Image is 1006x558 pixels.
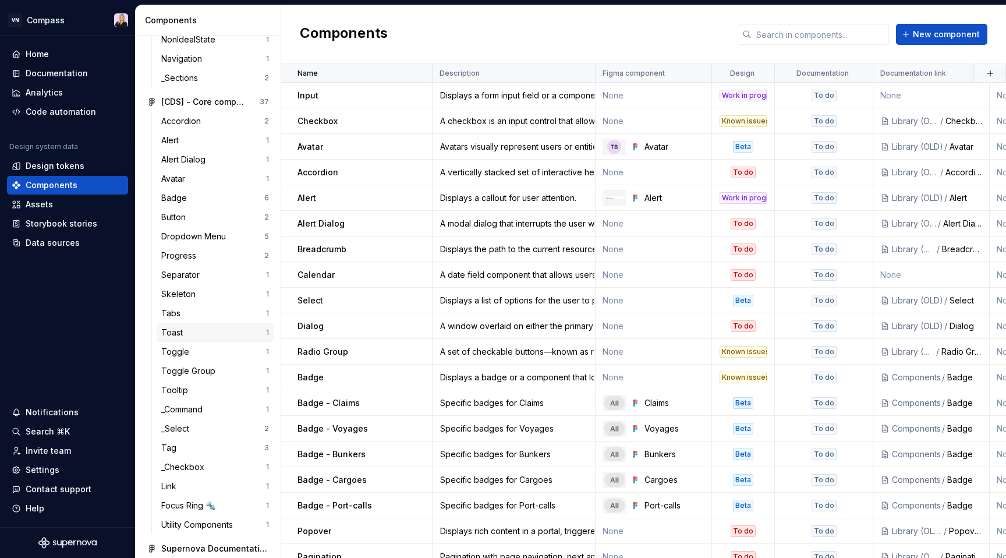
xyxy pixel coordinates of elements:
img: Port-calls [604,499,625,513]
div: 1 [266,328,269,337]
div: VN [8,13,22,27]
div: 1 [266,35,269,44]
div: To do [812,295,837,306]
p: Figma component [603,69,665,78]
img: Claims [604,396,625,410]
div: 2 [264,116,269,126]
div: To do [812,474,837,486]
div: 1 [266,347,269,356]
p: Documentation [796,69,849,78]
a: _Sections2 [157,69,274,87]
p: Badge [297,372,324,383]
div: _Select [161,423,194,435]
a: Invite team [7,442,128,460]
div: 1 [266,309,269,318]
a: NonIdealState1 [157,30,274,49]
div: Focus Ring 🔩 [161,500,220,511]
div: Beta [733,448,753,460]
div: Data sources [26,237,80,249]
button: Contact support [7,480,128,499]
p: Checkbox [297,115,338,127]
div: To do [812,218,837,229]
div: / [935,346,941,358]
div: Displays a form input field or a component that looks like an input field. [433,90,594,101]
div: 1 [266,289,269,299]
div: / [941,397,947,409]
div: Library (OLD) [892,346,935,358]
img: Bunkers [604,447,625,461]
a: Focus Ring 🔩1 [157,496,274,515]
div: / [943,525,949,537]
div: 6 [264,193,269,203]
a: Button2 [157,208,274,227]
a: Design tokens [7,157,128,175]
div: Popover [949,525,982,537]
td: None [596,365,712,390]
div: 1 [266,54,269,63]
div: Known issues [720,346,767,358]
div: A checkbox is an input control that allows a user to select one or more options from a number of ... [433,115,594,127]
a: Dropdown Menu5 [157,227,274,246]
div: Avatars visually represent users or entities, using images, initials or icons for easy identifica... [433,141,594,153]
a: Code automation [7,103,128,121]
div: Badge [947,372,982,383]
div: Cargoes [644,474,704,486]
td: None [873,83,990,108]
p: Input [297,90,318,101]
a: Tag3 [157,439,274,457]
div: NonIdealState [161,34,220,45]
div: Beta [733,423,753,435]
a: Assets [7,195,128,214]
div: To do [812,115,837,127]
a: Supernova Documentation [143,539,274,558]
div: 1 [266,405,269,414]
a: Tooltip1 [157,381,274,400]
a: Alert1 [157,131,274,150]
div: / [941,500,947,511]
td: None [596,262,712,288]
p: Badge - Voyages [297,423,368,435]
div: To do [731,320,756,332]
div: To do [812,423,837,435]
td: None [596,211,712,236]
div: Settings [26,464,59,476]
div: 1 [266,462,269,472]
div: Alert [161,135,183,146]
div: Specific badges for Claims [433,397,594,409]
div: Search ⌘K [26,426,70,437]
p: Description [440,69,480,78]
div: To do [731,243,756,255]
div: Beta [733,295,753,306]
div: Navigation [161,53,207,65]
p: Avatar [297,141,323,153]
a: Documentation [7,64,128,83]
div: Design system data [9,142,78,151]
div: Progress [161,250,201,262]
div: 1 [266,155,269,164]
button: New component [896,24,987,45]
div: 1 [266,270,269,280]
img: Voyages [604,422,625,436]
input: Search in components... [752,24,889,45]
div: To do [812,167,837,178]
div: Library (OLD) [892,320,943,332]
div: Beta [733,500,753,511]
h2: Components [300,24,388,45]
a: Toggle Group1 [157,362,274,380]
div: Library (OLD) [892,243,936,255]
div: / [939,167,945,178]
div: Avatar [161,173,190,185]
div: 2 [264,424,269,433]
div: / [936,243,942,255]
div: To do [812,525,837,537]
a: Separator1 [157,266,274,284]
div: To do [812,243,837,255]
div: Button [161,211,190,223]
a: Alert Dialog1 [157,150,274,169]
button: VNCompassKristina Gudim [2,8,133,33]
img: Avatar [607,140,621,154]
div: 2 [264,251,269,260]
div: Toast [161,327,187,338]
button: Notifications [7,403,128,422]
div: A modal dialog that interrupts the user with important content and expects a response. [433,218,594,229]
